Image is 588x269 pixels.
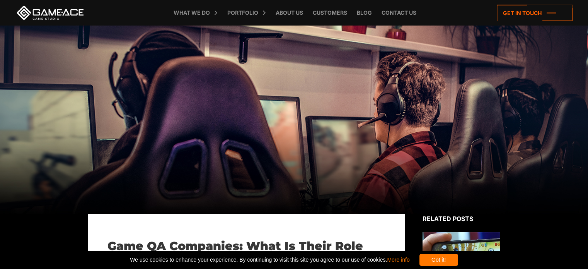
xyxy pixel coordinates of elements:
[387,257,409,263] a: More info
[107,239,386,267] h1: Game QA Companies: What Is Their Role and How to Choose the Best?
[423,214,500,223] div: Related posts
[497,5,573,21] a: Get in touch
[130,254,409,266] span: We use cookies to enhance your experience. By continuing to visit this site you agree to our use ...
[419,254,458,266] div: Got it!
